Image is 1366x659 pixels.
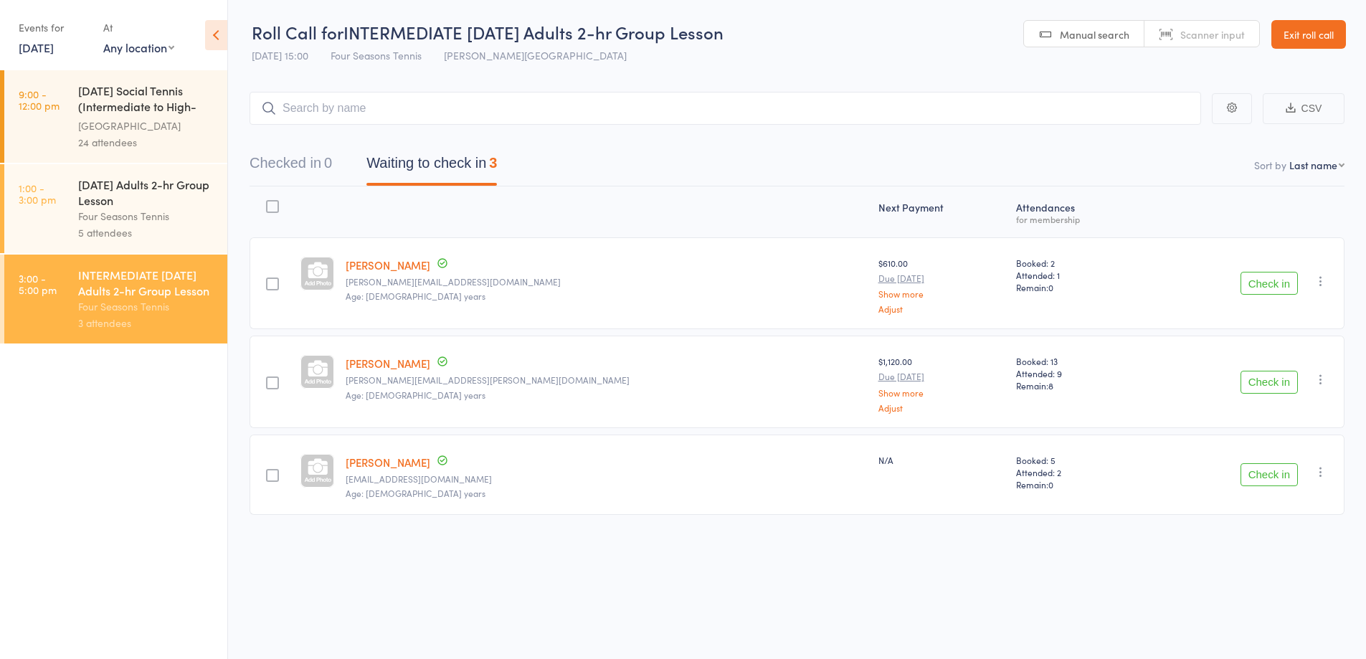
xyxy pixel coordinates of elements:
[1180,27,1245,42] span: Scanner input
[250,92,1201,125] input: Search by name
[250,148,332,186] button: Checked in0
[4,70,227,163] a: 9:00 -12:00 pm[DATE] Social Tennis (Intermediate to High-Interme...[GEOGRAPHIC_DATA]24 attendees
[103,16,174,39] div: At
[1016,367,1140,379] span: Attended: 9
[346,277,866,287] small: natalierobinson@live.com.au
[1241,272,1298,295] button: Check in
[103,39,174,55] div: Any location
[1048,379,1053,392] span: 8
[78,298,215,315] div: Four Seasons Tennis
[878,388,1005,397] a: Show more
[78,224,215,241] div: 5 attendees
[878,355,1005,412] div: $1,120.00
[346,290,485,302] span: Age: [DEMOGRAPHIC_DATA] years
[1016,257,1140,269] span: Booked: 2
[878,257,1005,313] div: $610.00
[1271,20,1346,49] a: Exit roll call
[343,20,724,44] span: INTERMEDIATE [DATE] Adults 2-hr Group Lesson
[78,267,215,298] div: INTERMEDIATE [DATE] Adults 2-hr Group Lesson
[1016,269,1140,281] span: Attended: 1
[19,39,54,55] a: [DATE]
[346,356,430,371] a: [PERSON_NAME]
[1016,281,1140,293] span: Remain:
[1241,371,1298,394] button: Check in
[1254,158,1286,172] label: Sort by
[1016,478,1140,490] span: Remain:
[366,148,497,186] button: Waiting to check in3
[19,182,56,205] time: 1:00 - 3:00 pm
[78,315,215,331] div: 3 attendees
[78,208,215,224] div: Four Seasons Tennis
[252,20,343,44] span: Roll Call for
[346,389,485,401] span: Age: [DEMOGRAPHIC_DATA] years
[4,255,227,343] a: 3:00 -5:00 pmINTERMEDIATE [DATE] Adults 2-hr Group LessonFour Seasons Tennis3 attendees
[1016,355,1140,367] span: Booked: 13
[19,272,57,295] time: 3:00 - 5:00 pm
[252,48,308,62] span: [DATE] 15:00
[346,375,866,385] small: anna.a.valova@gmail.com
[489,155,497,171] div: 3
[1016,454,1140,466] span: Booked: 5
[878,454,1005,466] div: N/A
[78,118,215,134] div: [GEOGRAPHIC_DATA]
[1016,466,1140,478] span: Attended: 2
[331,48,422,62] span: Four Seasons Tennis
[873,193,1011,231] div: Next Payment
[346,474,866,484] small: zhangweixingogo@163.com
[1241,463,1298,486] button: Check in
[19,16,89,39] div: Events for
[444,48,627,62] span: [PERSON_NAME][GEOGRAPHIC_DATA]
[878,403,1005,412] a: Adjust
[1048,478,1053,490] span: 0
[19,88,60,111] time: 9:00 - 12:00 pm
[1048,281,1053,293] span: 0
[878,273,1005,283] small: Due [DATE]
[346,257,430,272] a: [PERSON_NAME]
[1289,158,1337,172] div: Last name
[78,176,215,208] div: [DATE] Adults 2-hr Group Lesson
[324,155,332,171] div: 0
[878,289,1005,298] a: Show more
[1016,214,1140,224] div: for membership
[878,371,1005,381] small: Due [DATE]
[78,134,215,151] div: 24 attendees
[346,455,430,470] a: [PERSON_NAME]
[1060,27,1129,42] span: Manual search
[878,304,1005,313] a: Adjust
[1263,93,1344,124] button: CSV
[1010,193,1146,231] div: Atten­dances
[1016,379,1140,392] span: Remain:
[346,487,485,499] span: Age: [DEMOGRAPHIC_DATA] years
[78,82,215,118] div: [DATE] Social Tennis (Intermediate to High-Interme...
[4,164,227,253] a: 1:00 -3:00 pm[DATE] Adults 2-hr Group LessonFour Seasons Tennis5 attendees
